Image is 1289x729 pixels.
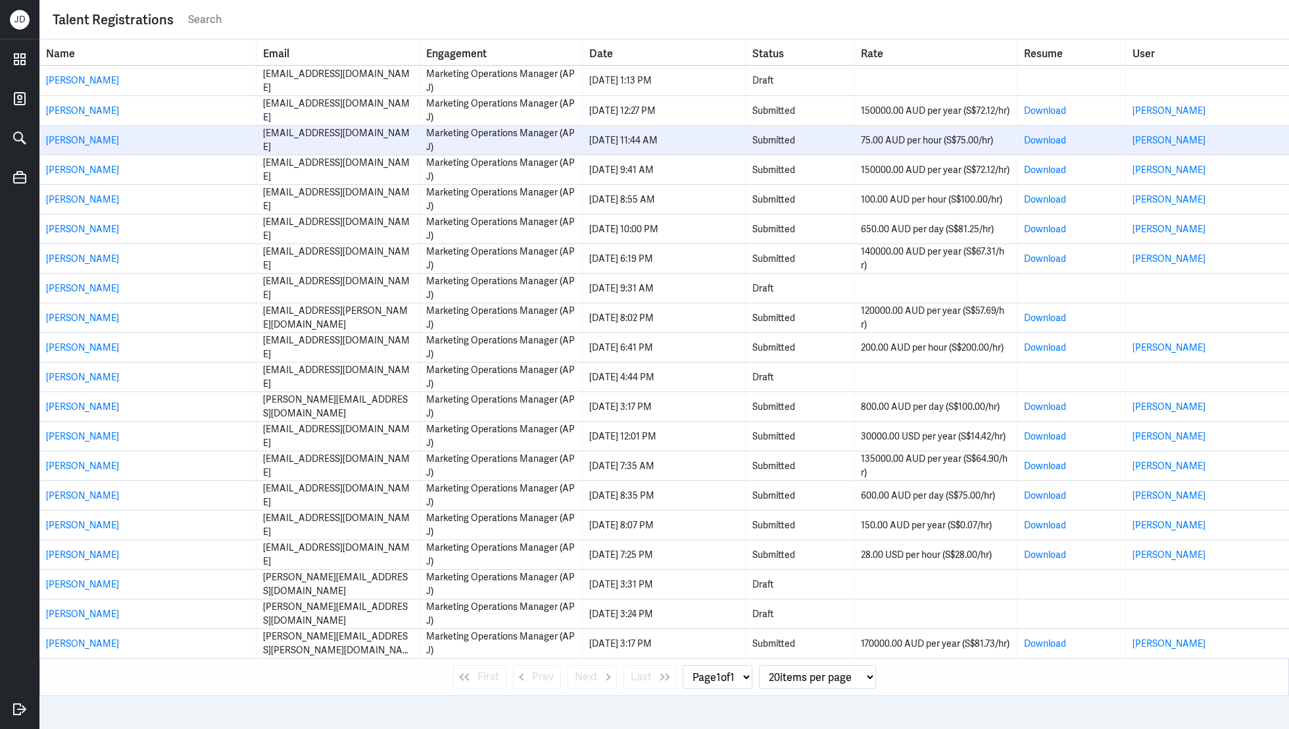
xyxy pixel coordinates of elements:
a: [PERSON_NAME] [1132,549,1205,561]
a: Download [1024,401,1066,413]
td: Email [256,363,420,391]
div: Marketing Operations Manager (APJ) [426,304,575,332]
td: Engagement [420,155,583,184]
div: [EMAIL_ADDRESS][DOMAIN_NAME] [263,186,412,213]
td: Resume [1017,481,1126,510]
th: Resume [1017,39,1126,65]
td: Date [583,126,746,155]
td: User [1126,451,1289,480]
a: Download [1024,490,1066,501]
div: 150.00 AUD per year (S$0.07/hr) [861,518,1010,532]
a: [PERSON_NAME] [46,134,119,146]
td: User [1126,126,1289,155]
td: User [1126,303,1289,332]
td: Date [583,66,746,95]
div: [DATE] 6:41 PM [589,341,739,355]
a: Download [1024,223,1066,235]
a: [PERSON_NAME] [1132,638,1205,649]
td: User [1126,392,1289,421]
td: Date [583,511,746,540]
div: Marketing Operations Manager (APJ) [426,482,575,509]
td: Name [39,599,256,628]
div: Marketing Operations Manager (APJ) [426,126,575,154]
td: User [1126,274,1289,303]
div: 650.00 AUD per day (S$81.25/hr) [861,222,1010,236]
td: Name [39,570,256,599]
td: Date [583,481,746,510]
td: Engagement [420,363,583,391]
td: Email [256,451,420,480]
div: [DATE] 9:41 AM [589,163,739,177]
div: [DATE] 8:07 PM [589,518,739,532]
td: Name [39,185,256,214]
div: [DATE] 12:27 PM [589,104,739,118]
a: Download [1024,430,1066,442]
td: Engagement [420,481,583,510]
td: Email [256,540,420,569]
td: Date [583,185,746,214]
div: [EMAIL_ADDRESS][DOMAIN_NAME] [263,422,412,450]
td: Status [746,96,854,125]
td: Engagement [420,599,583,628]
td: Rate [854,303,1017,332]
div: 200.00 AUD per hour (S$200.00/hr) [861,341,1010,355]
td: Name [39,274,256,303]
a: [PERSON_NAME] [1132,519,1205,531]
div: Marketing Operations Manager (APJ) [426,363,575,391]
div: Marketing Operations Manager (APJ) [426,97,575,124]
div: Submitted [752,104,847,118]
div: Marketing Operations Manager (APJ) [426,245,575,272]
td: Email [256,303,420,332]
th: Toggle SortBy [854,39,1017,65]
th: Toggle SortBy [746,39,854,65]
td: User [1126,155,1289,184]
td: Rate [854,363,1017,391]
div: Submitted [752,459,847,473]
td: Status [746,214,854,243]
span: Prev [532,669,554,685]
td: Status [746,244,854,273]
td: Rate [854,540,1017,569]
td: Name [39,481,256,510]
td: Name [39,66,256,95]
div: [EMAIL_ADDRESS][DOMAIN_NAME] [263,215,412,243]
a: Download [1024,164,1066,176]
td: Rate [854,126,1017,155]
td: User [1126,363,1289,391]
a: [PERSON_NAME] [46,460,119,472]
td: Email [256,96,420,125]
td: Engagement [420,303,583,332]
div: 100.00 AUD per hour (S$100.00/hr) [861,193,1010,207]
td: User [1126,570,1289,599]
div: 30000.00 USD per year (S$14.42/hr) [861,430,1010,443]
td: Status [746,303,854,332]
td: Rate [854,185,1017,214]
td: Resume [1017,244,1126,273]
a: [PERSON_NAME] [1132,105,1205,116]
div: Talent Registrations [53,10,174,30]
div: Submitted [752,193,847,207]
td: Status [746,66,854,95]
div: Draft [752,282,847,295]
div: Submitted [752,311,847,325]
td: User [1126,422,1289,451]
a: [PERSON_NAME] [1132,134,1205,146]
a: [PERSON_NAME] [46,401,119,413]
td: User [1126,96,1289,125]
td: Engagement [420,244,583,273]
td: Rate [854,333,1017,362]
div: Submitted [752,252,847,266]
td: Resume [1017,126,1126,155]
div: [EMAIL_ADDRESS][DOMAIN_NAME] [263,334,412,361]
td: Rate [854,451,1017,480]
td: Status [746,274,854,303]
td: Status [746,363,854,391]
td: Email [256,155,420,184]
td: Engagement [420,333,583,362]
td: Rate [854,392,1017,421]
td: Engagement [420,66,583,95]
td: Status [746,511,854,540]
div: [DATE] 4:44 PM [589,370,739,384]
td: Resume [1017,303,1126,332]
td: Resume [1017,540,1126,569]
